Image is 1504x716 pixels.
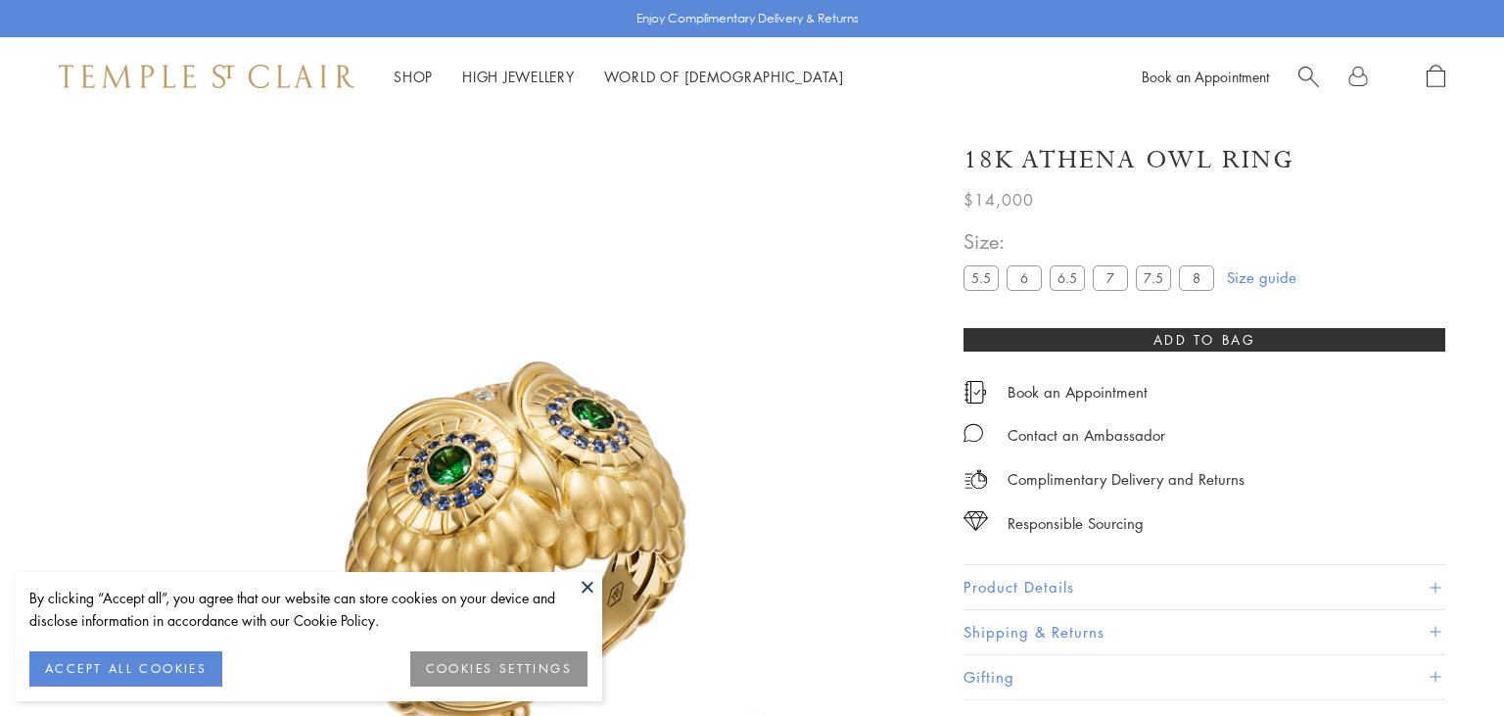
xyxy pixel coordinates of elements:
[963,381,987,404] img: icon_appointment.svg
[410,651,587,687] button: COOKIES SETTINGS
[1179,265,1214,290] label: 8
[1227,267,1296,287] a: Size guide
[1142,67,1269,86] a: Book an Appointment
[604,67,844,86] a: World of [DEMOGRAPHIC_DATA]World of [DEMOGRAPHIC_DATA]
[1008,381,1148,403] a: Book an Appointment
[394,65,844,89] nav: Main navigation
[963,655,1445,699] button: Gifting
[1008,511,1144,536] div: Responsible Sourcing
[963,565,1445,609] button: Product Details
[636,9,859,28] p: Enjoy Complimentary Delivery & Returns
[1007,265,1042,290] label: 6
[1008,423,1165,448] div: Contact an Ambassador
[1008,467,1245,492] p: Complimentary Delivery and Returns
[963,511,988,531] img: icon_sourcing.svg
[29,651,222,687] button: ACCEPT ALL COOKIES
[1427,65,1445,89] a: Open Shopping Bag
[1093,265,1128,290] label: 7
[963,423,983,443] img: MessageIcon-01_2.svg
[1050,265,1085,290] label: 6.5
[963,265,999,290] label: 5.5
[963,328,1445,352] button: Add to bag
[1298,65,1319,89] a: Search
[394,67,433,86] a: ShopShop
[963,187,1034,213] span: $14,000
[963,610,1445,654] button: Shipping & Returns
[29,587,587,632] div: By clicking “Accept all”, you agree that our website can store cookies on your device and disclos...
[963,225,1222,258] span: Size:
[1136,265,1171,290] label: 7.5
[963,143,1294,177] h1: 18K Athena Owl Ring
[963,467,988,492] img: icon_delivery.svg
[1153,329,1256,351] span: Add to bag
[59,65,354,88] img: Temple St. Clair
[462,67,575,86] a: High JewelleryHigh Jewellery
